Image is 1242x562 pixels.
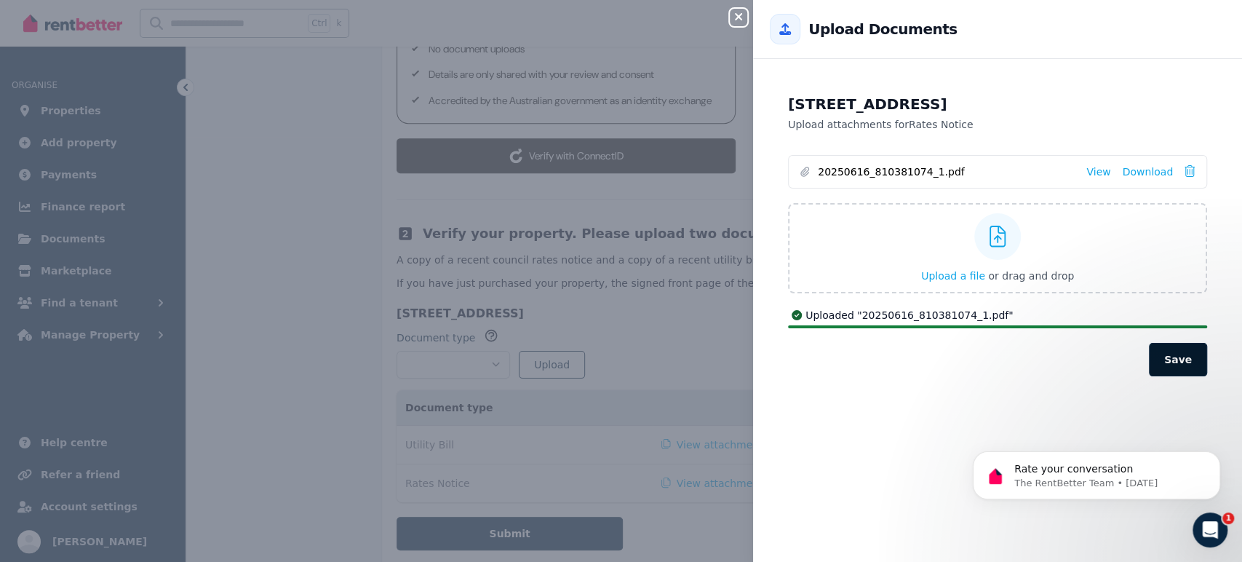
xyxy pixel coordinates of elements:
span: 20250616_810381074_1.pdf [818,165,1075,179]
a: Download [1122,165,1173,179]
iframe: Intercom live chat [1193,512,1227,547]
h2: [STREET_ADDRESS] [788,94,1207,114]
button: Upload a file or drag and drop [921,269,1074,283]
div: Uploaded " 20250616_810381074_1.pdf " [788,308,1207,322]
span: 1 [1222,512,1234,524]
iframe: Intercom notifications message [951,421,1242,523]
span: or drag and drop [988,270,1074,282]
span: Upload a file [921,270,985,282]
button: Save [1149,343,1207,376]
a: View [1086,165,1110,179]
h2: Upload Documents [808,19,957,39]
p: Upload attachments for Rates Notice [788,117,1207,132]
